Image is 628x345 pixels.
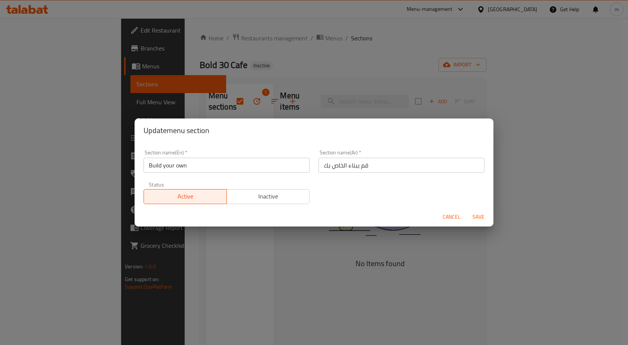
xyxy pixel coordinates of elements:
input: Please enter section name(ar) [318,158,484,173]
span: Cancel [443,212,461,222]
span: Active [147,191,224,202]
span: Save [470,212,487,222]
button: Save [467,210,490,224]
h2: Update menu section [144,124,484,136]
input: Please enter section name(en) [144,158,310,173]
button: Cancel [440,210,464,224]
span: Inactive [230,191,307,202]
button: Active [144,189,227,204]
button: Inactive [227,189,310,204]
